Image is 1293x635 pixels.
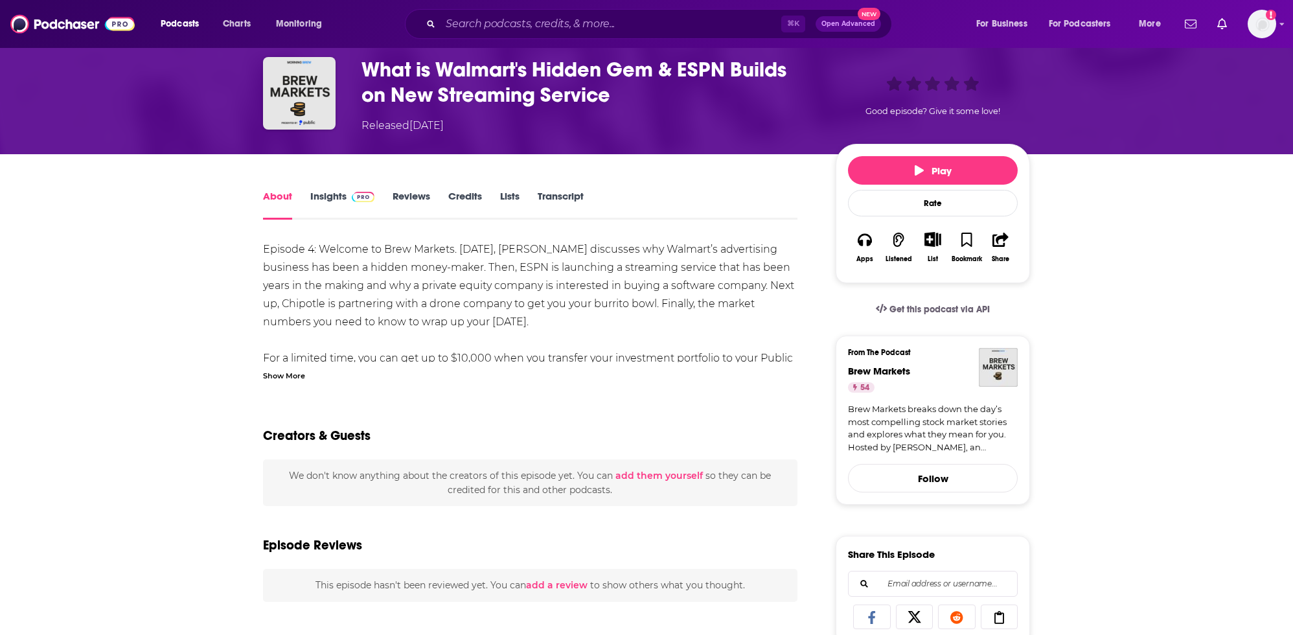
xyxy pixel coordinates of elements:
[856,255,873,263] div: Apps
[315,579,745,591] span: This episode hasn't been reviewed yet. You can to show others what you thought.
[781,16,805,32] span: ⌘ K
[859,571,1007,596] input: Email address or username...
[886,255,912,263] div: Listened
[1180,13,1202,35] a: Show notifications dropdown
[1266,10,1276,20] svg: Add a profile image
[952,255,982,263] div: Bookmark
[865,106,1000,116] span: Good episode? Give it some love!
[1248,10,1276,38] span: Logged in as ellerylsmith123
[858,8,881,20] span: New
[263,537,362,553] h3: Episode Reviews
[848,382,875,393] a: 54
[889,304,990,315] span: Get this podcast via API
[853,605,891,629] a: Share on Facebook
[916,224,950,271] div: Show More ButtonList
[882,224,915,271] button: Listened
[500,190,520,220] a: Lists
[1248,10,1276,38] button: Show profile menu
[848,156,1018,185] button: Play
[310,190,374,220] a: InsightsPodchaser Pro
[1248,10,1276,38] img: User Profile
[267,14,339,34] button: open menu
[967,14,1044,34] button: open menu
[976,15,1027,33] span: For Business
[441,14,781,34] input: Search podcasts, credits, & more...
[526,578,588,592] button: add a review
[393,190,430,220] a: Reviews
[615,470,703,481] button: add them yourself
[821,21,875,27] span: Open Advanced
[1040,14,1130,34] button: open menu
[289,470,771,496] span: We don't know anything about the creators of this episode yet . You can so they can be credited f...
[848,190,1018,216] div: Rate
[1212,13,1232,35] a: Show notifications dropdown
[950,224,983,271] button: Bookmark
[1130,14,1177,34] button: open menu
[276,15,322,33] span: Monitoring
[223,15,251,33] span: Charts
[915,165,952,177] span: Play
[919,232,946,246] button: Show More Button
[161,15,199,33] span: Podcasts
[979,348,1018,387] img: Brew Markets
[214,14,258,34] a: Charts
[263,428,371,444] h2: Creators & Guests
[984,224,1018,271] button: Share
[361,57,815,108] h1: What is Walmart's Hidden Gem & ESPN Builds on New Streaming Service
[848,571,1018,597] div: Search followers
[10,12,135,36] img: Podchaser - Follow, Share and Rate Podcasts
[981,605,1018,629] a: Copy Link
[928,255,938,263] div: List
[263,190,292,220] a: About
[848,365,910,377] a: Brew Markets
[848,224,882,271] button: Apps
[848,403,1018,454] a: Brew Markets breaks down the day’s most compelling stock market stories and explores what they me...
[263,57,336,130] img: What is Walmart's Hidden Gem & ESPN Builds on New Streaming Service
[848,464,1018,492] button: Follow
[896,605,933,629] a: Share on X/Twitter
[848,548,935,560] h3: Share This Episode
[417,9,904,39] div: Search podcasts, credits, & more...
[152,14,216,34] button: open menu
[538,190,584,220] a: Transcript
[1139,15,1161,33] span: More
[1049,15,1111,33] span: For Podcasters
[992,255,1009,263] div: Share
[361,118,444,133] div: Released [DATE]
[938,605,976,629] a: Share on Reddit
[848,348,1007,357] h3: From The Podcast
[448,190,482,220] a: Credits
[865,294,1000,325] a: Get this podcast via API
[816,16,881,32] button: Open AdvancedNew
[860,382,869,395] span: 54
[352,192,374,202] img: Podchaser Pro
